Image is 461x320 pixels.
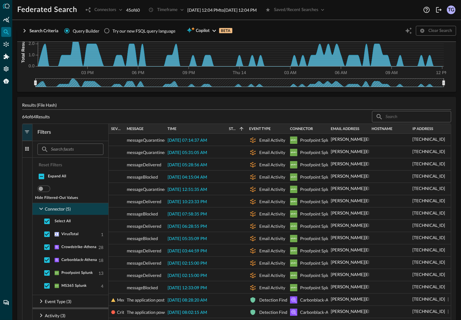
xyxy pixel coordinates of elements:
[2,52,11,61] div: Addons
[117,306,131,318] div: Critical
[413,136,445,142] p: [TECHNICAL_ID]
[331,173,435,179] p: [PERSON_NAME][EMAIL_ADDRESS][PERSON_NAME]
[168,188,207,192] span: [DATE] 12:51:35 AM
[331,222,435,228] p: [PERSON_NAME][EMAIL_ADDRESS][PERSON_NAME]
[300,171,334,183] div: Proofpoint Splunk
[168,175,207,180] span: [DATE] 04:15:04 AM
[331,308,435,314] p: [PERSON_NAME][EMAIL_ADDRESS][PERSON_NAME]
[55,258,59,262] svg: Amazon Athena (for Amazon S3)
[168,138,207,143] span: [DATE] 07:14:37 AM
[127,171,158,183] span: messageBlocked
[17,26,62,36] button: Search Criteria
[259,134,285,146] div: Email Activity
[45,312,65,319] p: Activity (3)
[290,210,297,218] svg: Splunk
[33,295,108,307] div: Event Type (3)
[300,294,339,306] div: Carbonblack-Athena
[331,283,435,290] p: [PERSON_NAME][EMAIL_ADDRESS][PERSON_NAME]
[29,64,35,69] tspan: 0.0
[168,310,207,315] span: [DATE] 08:02:15 AM
[300,282,334,294] div: Proofpoint Splunk
[300,196,334,208] div: Proofpoint Splunk
[290,272,297,279] svg: Splunk
[196,27,210,35] span: Copilot
[331,148,435,155] p: [PERSON_NAME][EMAIL_ADDRESS][PERSON_NAME]
[1,27,11,37] div: Federated Search
[61,271,93,275] span: Proofpoint Splunk
[300,146,334,159] div: Proofpoint Splunk
[331,127,359,131] span: Email Address
[259,245,285,257] div: Email Activity
[17,5,77,15] h1: Federated Search
[290,136,297,144] svg: Splunk
[33,129,108,141] h4: Filters
[21,36,25,63] tspan: Total Results
[300,220,334,232] div: Proofpoint Splunk
[413,247,445,253] p: [TECHNICAL_ID]
[413,296,445,302] p: [TECHNICAL_ID]
[259,208,285,220] div: Email Activity
[331,185,435,192] p: [PERSON_NAME][EMAIL_ADDRESS][PERSON_NAME]
[331,160,435,167] p: [PERSON_NAME][EMAIL_ADDRESS][PERSON_NAME]
[35,196,78,200] span: Hide Filtered-Out Values
[61,283,87,288] span: MS365 Splunk
[413,259,445,265] p: [TECHNICAL_ID]
[127,127,144,131] span: Message
[447,308,449,314] p: |
[335,70,347,75] tspan: 06 AM
[259,146,285,159] div: Email Activity
[331,210,435,216] p: [PERSON_NAME][EMAIL_ADDRESS][PERSON_NAME]
[127,159,161,171] span: messageDelivered
[168,249,207,253] span: [DATE] 03:44:59 PM
[1,76,11,86] div: Query Agent
[101,231,103,238] p: 1
[55,245,59,249] svg: Amazon Athena (for Amazon S3)
[300,159,334,171] div: Proofpoint Splunk
[290,247,297,255] svg: Splunk
[331,259,435,265] p: [PERSON_NAME][EMAIL_ADDRESS][PERSON_NAME]
[219,28,232,33] p: BETA
[413,148,445,155] p: [TECHNICAL_ID]
[300,183,334,196] div: Proofpoint Splunk
[290,223,297,230] svg: Splunk
[1,298,11,308] div: Chat
[300,257,334,269] div: Proofpoint Splunk
[127,196,161,208] span: messageDelivered
[55,284,59,288] svg: Splunk
[413,222,445,228] p: [TECHNICAL_ID]
[168,151,207,155] span: [DATE] 05:31:05 AM
[290,127,313,131] span: Connector
[168,274,207,278] span: [DATE] 02:15:00 PM
[259,196,285,208] div: Email Activity
[168,298,207,302] span: [DATE] 08:28:20 AM
[447,296,449,302] p: |
[99,257,103,263] p: 18
[413,173,445,179] p: [TECHNICAL_ID]
[127,257,161,269] span: messageDelivered
[183,26,236,36] button: CopilotBETA
[331,136,435,142] p: [PERSON_NAME][EMAIL_ADDRESS][PERSON_NAME]
[1,15,11,25] div: Summary Insights
[188,7,257,13] p: [DATE] 12:04 PM to [DATE] 12:04 PM
[55,219,102,224] span: Select All
[447,6,455,14] div: TG
[300,269,334,282] div: Proofpoint Splunk
[33,203,108,215] div: Connector (5)
[413,127,433,131] span: IP Address
[127,306,261,318] span: The application powershell.exe is executing a fileless script or command.
[168,237,207,241] span: [DATE] 05:35:09 PM
[22,113,50,120] p: 64 of 64 Results
[422,5,432,15] button: Help
[99,270,103,276] p: 13
[61,258,97,263] span: Carbonblack-Athena
[45,298,72,305] p: Event Type (3)
[284,70,296,75] tspan: 03 AM
[1,39,11,49] div: Connectors
[48,175,66,179] span: Expand All
[168,127,176,131] span: Time
[111,127,122,131] span: Severity
[300,232,334,245] div: Proofpoint Splunk
[168,286,207,290] span: [DATE] 12:33:09 PM
[413,210,445,216] p: [TECHNICAL_ID]
[29,52,35,57] tspan: 1.0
